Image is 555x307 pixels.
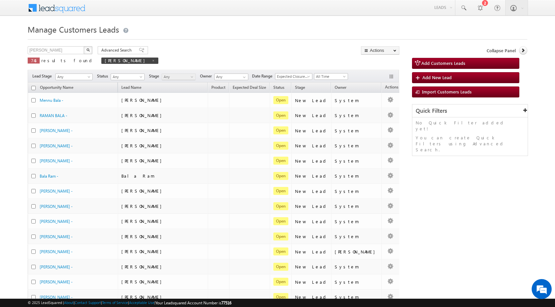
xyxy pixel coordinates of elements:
a: Expected Deal Size [229,84,269,92]
a: [PERSON_NAME] - [40,128,73,133]
span: Bala Ram [121,173,155,179]
a: [PERSON_NAME] - [40,189,73,194]
span: Owner [335,85,346,90]
span: [PERSON_NAME] [121,203,165,209]
span: © 2025 LeadSquared | | | | | [28,300,231,306]
span: 745 [31,58,36,63]
a: [PERSON_NAME] - [40,264,73,269]
a: [PERSON_NAME] - [40,234,73,239]
a: Any [111,74,145,80]
span: Open [273,96,288,104]
span: Add New Lead [422,75,452,80]
a: Bala Ram - [40,174,58,179]
span: Expected Closure Date [275,74,310,79]
p: No Quick Filter added yet! [416,120,524,132]
div: System [335,233,378,239]
div: New Lead [295,158,328,164]
a: About [64,300,74,305]
span: Status [97,73,111,79]
span: Open [273,247,288,255]
div: System [335,203,378,209]
span: Open [273,157,288,165]
span: [PERSON_NAME] [121,188,165,194]
span: 77516 [221,300,231,305]
span: Open [273,187,288,195]
span: Stage [149,73,162,79]
span: Owner [200,73,214,79]
a: Any [55,74,93,80]
span: [PERSON_NAME] [121,112,165,118]
span: Open [273,293,288,301]
div: New Lead [295,112,328,118]
span: Open [273,111,288,119]
span: Date Range [252,73,275,79]
span: [PERSON_NAME] [121,97,165,103]
span: [PERSON_NAME] [121,158,165,163]
span: Collapse Panel [487,48,516,54]
a: Show All Items [239,74,248,80]
a: [PERSON_NAME] - [40,219,73,224]
span: Opportunity Name [40,85,73,90]
div: New Lead [295,233,328,239]
span: [PERSON_NAME] [121,279,165,284]
div: System [335,264,378,270]
span: [PERSON_NAME] [121,264,165,269]
a: Acceptable Use [129,300,154,305]
div: New Lead [295,279,328,285]
div: New Lead [295,249,328,255]
span: Stage [295,85,305,90]
div: New Lead [295,264,328,270]
span: Open [273,142,288,150]
span: results found [41,58,94,63]
div: System [335,279,378,285]
div: [PERSON_NAME] [335,249,378,255]
a: Status [270,84,288,92]
a: All Time [314,73,348,80]
div: System [335,219,378,225]
span: [PERSON_NAME] [121,218,165,224]
span: Any [162,74,194,80]
a: Expected Closure Date [275,73,312,80]
div: New Lead [295,294,328,300]
input: Check all records [31,86,36,90]
div: System [335,112,378,118]
a: Contact Support [75,300,101,305]
a: [PERSON_NAME] - [40,249,73,254]
a: [PERSON_NAME] - [40,295,73,300]
button: Actions [361,46,399,55]
input: Type to Search [214,74,248,80]
a: [PERSON_NAME] - [40,143,73,148]
div: System [335,128,378,134]
div: New Lead [295,143,328,149]
img: Search [86,48,90,52]
div: System [335,97,378,103]
div: New Lead [295,203,328,209]
span: Open [273,126,288,134]
span: [PERSON_NAME] [105,58,148,63]
a: RAMAN BALA - [40,113,67,118]
span: Advanced Search [101,47,134,53]
span: All Time [314,74,346,79]
div: New Lead [295,188,328,194]
span: [PERSON_NAME] [121,127,165,133]
a: Stage [292,84,308,92]
div: New Lead [295,173,328,179]
a: Mennu Bala - [40,98,63,103]
span: [PERSON_NAME] [121,294,165,300]
span: Expected Deal Size [233,85,266,90]
span: Any [111,74,143,80]
span: [PERSON_NAME] [121,233,165,239]
div: Quick Filters [412,104,528,117]
span: Open [273,232,288,240]
div: System [335,143,378,149]
span: Open [273,217,288,225]
span: Your Leadsquared Account Number is [155,300,231,305]
span: [PERSON_NAME] [121,143,165,148]
span: Open [273,202,288,210]
div: System [335,158,378,164]
span: Actions [382,83,402,92]
span: [PERSON_NAME] [121,248,165,254]
span: Product [211,85,225,90]
span: Add Customers Leads [421,60,465,66]
span: Open [273,172,288,180]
